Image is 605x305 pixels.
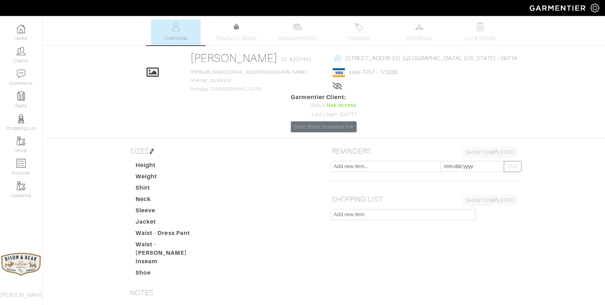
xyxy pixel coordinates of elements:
[17,47,25,56] img: clients-icon-6bae9207a08558b7cb47a8932f037763ab4055f8c8b6bfacd5dc20c3e0201464.png
[329,192,520,206] h5: SHOPPING LIST
[330,209,476,220] input: Add new item
[463,195,517,206] a: SHOW COMPLETED
[17,69,25,78] img: comment-icon-a0a6a9ef722e966f86d9cbdc48e553b5cf19dbc54f86b18d962a5391bc8f6eb6.png
[130,195,211,206] dt: Neck
[130,206,211,218] dt: Sleeve
[333,68,345,77] img: visa-934b35602734be37eb7d5d7e5dbcd2044c359bf20a24dc3361ca3fa54326a8a7.png
[354,22,363,31] img: orders-27d20c2124de7fd6de4e0e44c1d41de31381a507db9b33961299e4e07d508b8c.svg
[348,34,369,42] span: Invoices
[291,121,357,132] a: Send Reset Password link
[465,34,496,42] span: Look Books
[190,52,278,64] a: [PERSON_NAME]
[526,2,590,14] img: garmentier-logo-header-white-b43fb05a5012e4ada735d5af1a66efaba907eab6374d6393d1fbf88cb4ef424d.png
[130,269,211,280] dt: Shoe
[17,24,25,33] img: dashboard-icon-dbcd8f5a0b271acd01030246c82b418ddd0df26cd7fceb0bd07c9910d44c42f6.png
[171,22,180,31] img: basicinfo-40fd8af6dae0f16599ec9e87c0ef1c0a1fdea2edbe929e3d69a839185d80c458.svg
[278,34,317,42] span: Measurements
[17,137,25,145] img: garments-icon-b7da505a4dc4fd61783c78ac3ca0ef83fa9d6f193b1c9dc38574b1d14d53ca28.png
[149,149,155,154] img: pen-cf24a1663064a2ec1b9c1bd2387e9de7a2fa800b781884d57f21acf72779bad2.png
[130,218,211,229] dt: Jacket
[151,19,201,45] a: Overview
[407,34,432,42] span: Wardrobe
[291,111,357,119] div: Last Login: [DATE]
[273,19,323,45] a: Measurements
[281,55,312,64] span: ID: #231445
[476,22,485,31] img: todo-9ac3debb85659649dc8f770b8b6100bb5dab4b48dedcbae339e5042a72dfd3cc.svg
[17,182,25,190] img: garments-icon-b7da505a4dc4fd61783c78ac3ca0ef83fa9d6f193b1c9dc38574b1d14d53ca28.png
[127,144,318,158] h5: SIZES
[504,161,522,172] button: SAVE
[190,70,307,92] span: [PHONE_NUMBER] Birthday: [DEMOGRAPHIC_DATA]
[17,159,25,168] img: orders-icon-0abe47150d42831381b5fb84f609e132dff9fe21cb692f30cb5eec754e2cba89.png
[394,19,444,45] a: Wardrobe
[333,54,517,63] a: [STREET_ADDRESS] [GEOGRAPHIC_DATA], [US_STATE] - 59714
[455,19,505,45] a: Look Books
[17,92,25,100] img: reminder-icon-8004d30b9f0a5d33ae49ab947aed9ed385cf756f9e5892f1edd6e32f2345188e.png
[291,102,357,109] div: Status:
[130,184,211,195] dt: Shirt
[130,172,211,184] dt: Weight
[130,240,211,257] dt: Waist - [PERSON_NAME]
[127,286,318,300] h5: NOTES
[329,144,520,158] h5: REMINDERS
[327,102,357,109] span: Has access
[330,161,441,172] input: Add new item...
[293,22,302,31] img: measurements-466bbee1fd09ba9460f595b01e5d73f9e2bff037440d3c8f018324cb6cdf7a4a.svg
[212,23,261,42] a: Product Library
[334,19,383,45] a: Invoices
[415,22,424,31] img: wardrobe-487a4870c1b7c33e795ec22d11cfc2ed9d08956e64fb3008fe2437562e282088.svg
[130,257,211,269] dt: Inseam
[164,34,188,42] span: Overview
[217,34,257,42] span: Product Library
[590,4,599,12] img: gear-icon-white-bd11855cb880d31180b6d7d6211b90ccbf57a29d726f0c71d8c61bd08dd39cc2.png
[130,161,211,172] dt: Height
[291,93,357,102] span: Garmentier Client:
[17,114,25,123] img: stylists-icon-eb353228a002819b7ec25b43dbf5f0378dd9e0616d9560372ff212230b889e62.png
[130,229,211,240] dt: Waist - Dress Pant
[190,70,307,75] a: [PERSON_NAME][EMAIL_ADDRESS][DOMAIN_NAME]
[463,147,517,158] a: SHOW COMPLETED
[349,69,398,75] a: xxxx-7251 - 1/2030
[345,55,517,61] span: [STREET_ADDRESS] [GEOGRAPHIC_DATA], [US_STATE] - 59714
